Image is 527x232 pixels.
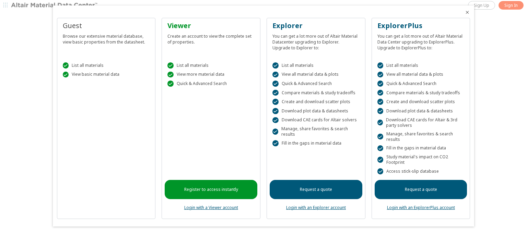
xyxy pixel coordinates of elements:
[272,81,360,87] div: Quick & Advanced Search
[377,90,465,96] div: Compare materials & study tradeoffs
[63,62,150,69] div: List all materials
[377,108,465,114] div: Download plot data & datasheets
[272,62,279,69] div: 
[63,72,150,78] div: View basic material data
[165,180,257,199] a: Register to access instantly
[377,21,465,30] div: ExplorerPlus
[272,117,360,123] div: Download CAE cards for Altair solvers
[63,30,150,45] div: Browse our extensive material database, view basic properties from the datasheet.
[167,62,174,69] div: 
[272,108,360,114] div: Download plot data & datasheets
[272,21,360,30] div: Explorer
[377,145,384,151] div: 
[377,81,465,87] div: Quick & Advanced Search
[63,72,69,78] div: 
[377,72,384,78] div: 
[377,134,383,140] div: 
[184,205,238,210] a: Login with a Viewer account
[272,72,279,78] div: 
[377,81,384,87] div: 
[377,157,383,163] div: 
[272,99,360,105] div: Create and download scatter plots
[377,62,465,69] div: List all materials
[270,180,362,199] a: Request a quote
[272,90,360,96] div: Compare materials & study tradeoffs
[272,140,279,146] div: 
[167,62,255,69] div: List all materials
[377,90,384,96] div: 
[272,117,279,123] div: 
[377,154,465,165] div: Study material's impact on CO2 Footprint
[377,108,384,114] div: 
[375,180,467,199] a: Request a quote
[167,72,255,78] div: View more material data
[272,72,360,78] div: View all material data & plots
[377,131,465,142] div: Manage, share favorites & search results
[465,10,470,15] button: Close
[377,120,383,126] div: 
[272,108,279,114] div: 
[377,168,465,174] div: Access stick-slip database
[377,72,465,78] div: View all material data & plots
[377,168,384,174] div: 
[377,117,465,128] div: Download CAE cards for Altair & 3rd party solvers
[272,81,279,87] div: 
[272,126,360,137] div: Manage, share favorites & search results
[377,99,384,105] div: 
[167,72,174,78] div: 
[272,99,279,105] div: 
[377,145,465,151] div: Fill in the gaps in material data
[63,62,69,69] div: 
[167,81,255,87] div: Quick & Advanced Search
[272,129,278,135] div: 
[377,30,465,51] div: You can get a lot more out of Altair Material Data Center upgrading to ExplorerPlus. Upgrade to E...
[377,99,465,105] div: Create and download scatter plots
[272,30,360,51] div: You can get a lot more out of Altair Material Datacenter upgrading to Explorer. Upgrade to Explor...
[272,62,360,69] div: List all materials
[63,21,150,30] div: Guest
[272,140,360,146] div: Fill in the gaps in material data
[387,205,455,210] a: Login with an ExplorerPlus account
[272,90,279,96] div: 
[377,62,384,69] div: 
[167,30,255,45] div: Create an account to view the complete set of properties.
[286,205,346,210] a: Login with an Explorer account
[167,81,174,87] div: 
[167,21,255,30] div: Viewer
